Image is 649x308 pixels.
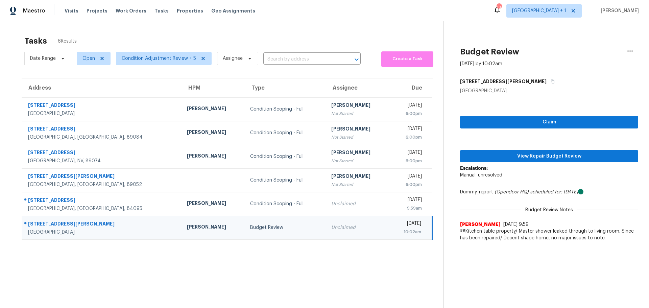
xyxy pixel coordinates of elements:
[331,181,384,188] div: Not Started
[331,149,384,158] div: [PERSON_NAME]
[250,177,320,184] div: Condition Scoping - Full
[154,8,169,13] span: Tasks
[28,229,176,236] div: [GEOGRAPHIC_DATA]
[331,102,384,110] div: [PERSON_NAME]
[394,102,422,110] div: [DATE]
[65,7,78,14] span: Visits
[530,190,578,194] i: scheduled for: [DATE]
[187,105,239,114] div: [PERSON_NAME]
[250,106,320,113] div: Condition Scoping - Full
[547,75,556,88] button: Copy Address
[326,78,389,97] th: Assignee
[223,55,243,62] span: Assignee
[460,189,638,195] div: Dummy_report
[331,158,384,164] div: Not Started
[394,229,421,235] div: 10:02am
[250,153,320,160] div: Condition Scoping - Full
[28,197,176,205] div: [STREET_ADDRESS]
[460,48,519,55] h2: Budget Review
[394,181,422,188] div: 6:00pm
[177,7,203,14] span: Properties
[460,228,638,241] span: ##Kitchen table property/ Master shower leaked through to living room. Since has been repaired/ D...
[28,102,176,110] div: [STREET_ADDRESS]
[331,224,384,231] div: Unclaimed
[460,88,638,94] div: [GEOGRAPHIC_DATA]
[24,38,47,44] h2: Tasks
[352,55,361,64] button: Open
[465,118,633,126] span: Claim
[211,7,255,14] span: Geo Assignments
[394,134,422,141] div: 6:00pm
[58,38,77,45] span: 6 Results
[28,205,176,212] div: [GEOGRAPHIC_DATA], [GEOGRAPHIC_DATA], 84095
[495,190,529,194] i: (Opendoor HQ)
[28,125,176,134] div: [STREET_ADDRESS]
[22,78,182,97] th: Address
[28,149,176,158] div: [STREET_ADDRESS]
[28,181,176,188] div: [GEOGRAPHIC_DATA], [GEOGRAPHIC_DATA], 89052
[389,78,432,97] th: Due
[497,4,501,11] div: 13
[187,152,239,161] div: [PERSON_NAME]
[182,78,245,97] th: HPM
[187,129,239,137] div: [PERSON_NAME]
[187,200,239,208] div: [PERSON_NAME]
[503,222,529,227] span: [DATE] 9:59
[28,158,176,164] div: [GEOGRAPHIC_DATA], NV, 89074
[394,149,422,158] div: [DATE]
[394,196,422,205] div: [DATE]
[394,220,421,229] div: [DATE]
[250,129,320,136] div: Condition Scoping - Full
[394,205,422,212] div: 9:59am
[28,134,176,141] div: [GEOGRAPHIC_DATA], [GEOGRAPHIC_DATA], 89084
[394,110,422,117] div: 6:00pm
[521,207,577,213] span: Budget Review Notes
[331,110,384,117] div: Not Started
[460,150,638,163] button: View Repair Budget Review
[331,125,384,134] div: [PERSON_NAME]
[331,134,384,141] div: Not Started
[116,7,146,14] span: Work Orders
[28,110,176,117] div: [GEOGRAPHIC_DATA]
[598,7,639,14] span: [PERSON_NAME]
[394,158,422,164] div: 6:00pm
[245,78,326,97] th: Type
[460,166,488,171] b: Escalations:
[30,55,56,62] span: Date Range
[263,54,342,65] input: Search by address
[82,55,95,62] span: Open
[122,55,196,62] span: Condition Adjustment Review + 5
[460,78,547,85] h5: [STREET_ADDRESS][PERSON_NAME]
[331,173,384,181] div: [PERSON_NAME]
[465,152,633,161] span: View Repair Budget Review
[331,200,384,207] div: Unclaimed
[23,7,45,14] span: Maestro
[512,7,566,14] span: [GEOGRAPHIC_DATA] + 1
[460,116,638,128] button: Claim
[28,220,176,229] div: [STREET_ADDRESS][PERSON_NAME]
[460,173,502,177] span: Manual: unresolved
[460,221,501,228] span: [PERSON_NAME]
[394,173,422,181] div: [DATE]
[250,200,320,207] div: Condition Scoping - Full
[187,223,239,232] div: [PERSON_NAME]
[28,173,176,181] div: [STREET_ADDRESS][PERSON_NAME]
[385,55,430,63] span: Create a Task
[460,61,502,67] div: [DATE] by 10:02am
[381,51,433,67] button: Create a Task
[87,7,107,14] span: Projects
[250,224,320,231] div: Budget Review
[394,125,422,134] div: [DATE]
